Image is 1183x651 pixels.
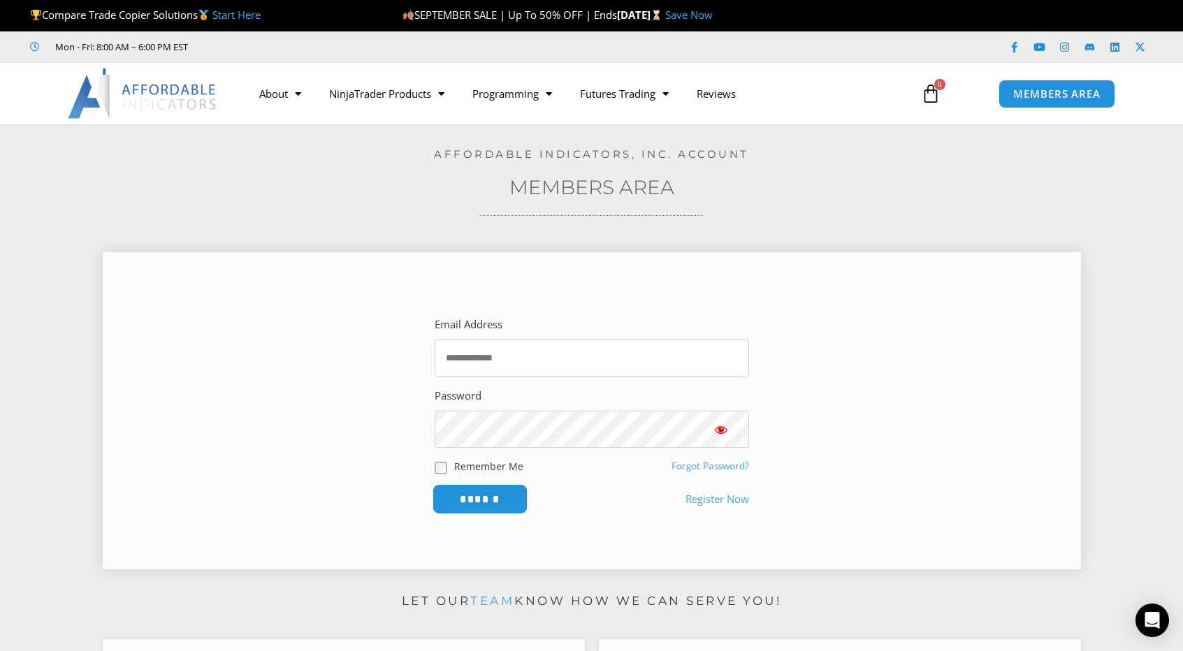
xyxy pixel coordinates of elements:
[245,78,315,110] a: About
[434,147,749,161] a: Affordable Indicators, Inc. Account
[693,411,749,448] button: Show password
[617,8,665,22] strong: [DATE]
[683,78,750,110] a: Reviews
[470,594,514,608] a: team
[1135,604,1169,637] div: Open Intercom Messenger
[651,10,662,20] img: ⌛
[1013,89,1101,99] span: MEMBERS AREA
[458,78,566,110] a: Programming
[435,386,481,406] label: Password
[103,590,1081,613] p: Let our know how we can serve you!
[566,78,683,110] a: Futures Trading
[68,68,218,119] img: LogoAI | Affordable Indicators – NinjaTrader
[999,80,1115,108] a: MEMBERS AREA
[208,40,417,54] iframe: Customer reviews powered by Trustpilot
[30,8,261,22] span: Compare Trade Copier Solutions
[665,8,713,22] a: Save Now
[245,78,905,110] nav: Menu
[435,315,502,335] label: Email Address
[52,38,188,55] span: Mon - Fri: 8:00 AM – 6:00 PM EST
[454,459,523,474] label: Remember Me
[509,175,674,199] a: Members Area
[315,78,458,110] a: NinjaTrader Products
[672,460,749,472] a: Forgot Password?
[934,79,945,90] span: 0
[403,10,414,20] img: 🍂
[900,73,961,114] a: 0
[31,10,41,20] img: 🏆
[402,8,617,22] span: SEPTEMBER SALE | Up To 50% OFF | Ends
[198,10,209,20] img: 🥇
[212,8,261,22] a: Start Here
[685,490,749,509] a: Register Now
